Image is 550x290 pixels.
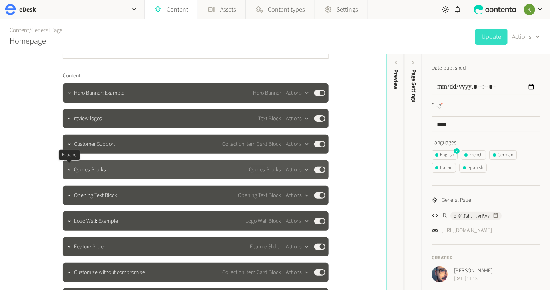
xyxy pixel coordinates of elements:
[409,69,418,102] span: Page Settings
[238,191,281,200] span: Opening Text Block
[432,163,456,173] button: Italian
[286,114,309,123] button: Actions
[337,5,358,14] span: Settings
[461,150,486,160] button: French
[286,242,309,252] button: Actions
[463,164,483,171] div: Spanish
[29,26,31,34] span: /
[454,275,492,282] span: [DATE] 11:13
[19,5,36,14] h2: eDesk
[74,140,115,149] span: Customer Support
[432,150,458,160] button: English
[268,5,305,14] span: Content types
[74,89,124,97] span: Hero Banner: Example
[286,268,309,277] button: Actions
[31,26,62,34] a: General Page
[59,150,80,160] div: Expand
[459,163,487,173] button: Spanish
[286,216,309,226] button: Actions
[74,243,105,251] span: Feature Slider
[493,151,513,159] div: German
[286,139,309,149] button: Actions
[10,35,46,47] h2: Homepage
[489,150,517,160] button: German
[258,115,281,123] span: Text Block
[475,29,508,45] button: Update
[74,115,102,123] span: review logos
[249,166,281,174] span: Quotes Blocks
[512,29,540,45] button: Actions
[435,164,452,171] div: Italian
[74,268,145,277] span: Customize without compromise
[432,254,540,262] h4: Created
[222,140,281,149] span: Collection Item Card Block
[454,212,490,220] span: c_01Jsh...ynRvv
[464,151,482,159] div: French
[286,191,309,200] button: Actions
[442,226,492,235] a: [URL][DOMAIN_NAME]
[432,139,540,147] label: Languages
[253,89,281,97] span: Hero Banner
[432,101,443,110] label: Slug
[222,268,281,277] span: Collection Item Card Block
[286,165,309,175] button: Actions
[524,4,535,15] img: Keelin Terry
[10,26,29,34] a: Content
[5,4,16,15] img: eDesk
[63,72,80,80] span: Content
[74,191,117,200] span: Opening Text Block
[250,243,281,251] span: Feature Slider
[435,151,454,159] div: English
[432,64,466,72] label: Date published
[286,88,309,98] button: Actions
[442,196,471,205] span: General Page
[454,267,492,275] span: [PERSON_NAME]
[432,266,448,282] img: Josh Angell
[392,69,400,89] div: Preview
[74,166,106,174] span: Quotes Blocks
[450,212,502,220] button: c_01Jsh...ynRvv
[442,211,447,220] span: ID:
[245,217,281,226] span: Logo Wall Block
[74,217,118,226] span: Logo Wall: Example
